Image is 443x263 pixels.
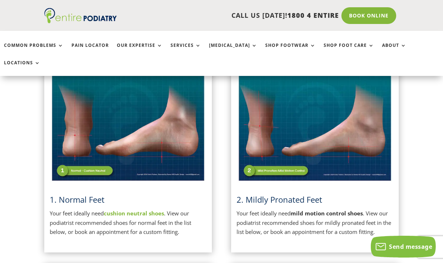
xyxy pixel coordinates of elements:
[382,43,406,58] a: About
[44,8,117,23] img: logo (1)
[324,43,374,58] a: Shop Foot Care
[371,236,436,258] button: Send message
[389,243,432,251] span: Send message
[4,43,63,58] a: Common Problems
[50,209,206,237] p: Your feet ideally need . View our podiatrist recommended shoes for normal feet in the list below,...
[237,194,322,205] span: 2. Mildly Pronated Feet
[291,210,363,217] strong: mild motion control shoes
[341,7,396,24] a: Book Online
[237,73,393,183] img: Mildly Pronated Feet - View Podiatrist Recommended Mild Motion Control Shoes
[50,194,104,205] a: 1. Normal Feet
[4,60,40,76] a: Locations
[123,11,339,20] p: CALL US [DATE]!
[44,17,117,25] a: Entire Podiatry
[237,209,393,237] p: Your feet ideally need . View our podiatrist recommended shoes for mildly pronated feet in the li...
[117,43,163,58] a: Our Expertise
[50,73,206,183] img: Normal Feet - View Podiatrist Recommended Cushion Neutral Shoes
[71,43,109,58] a: Pain Locator
[287,11,339,20] span: 1800 4 ENTIRE
[265,43,316,58] a: Shop Footwear
[104,210,164,217] a: cushion neutral shoes
[209,43,257,58] a: [MEDICAL_DATA]
[171,43,201,58] a: Services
